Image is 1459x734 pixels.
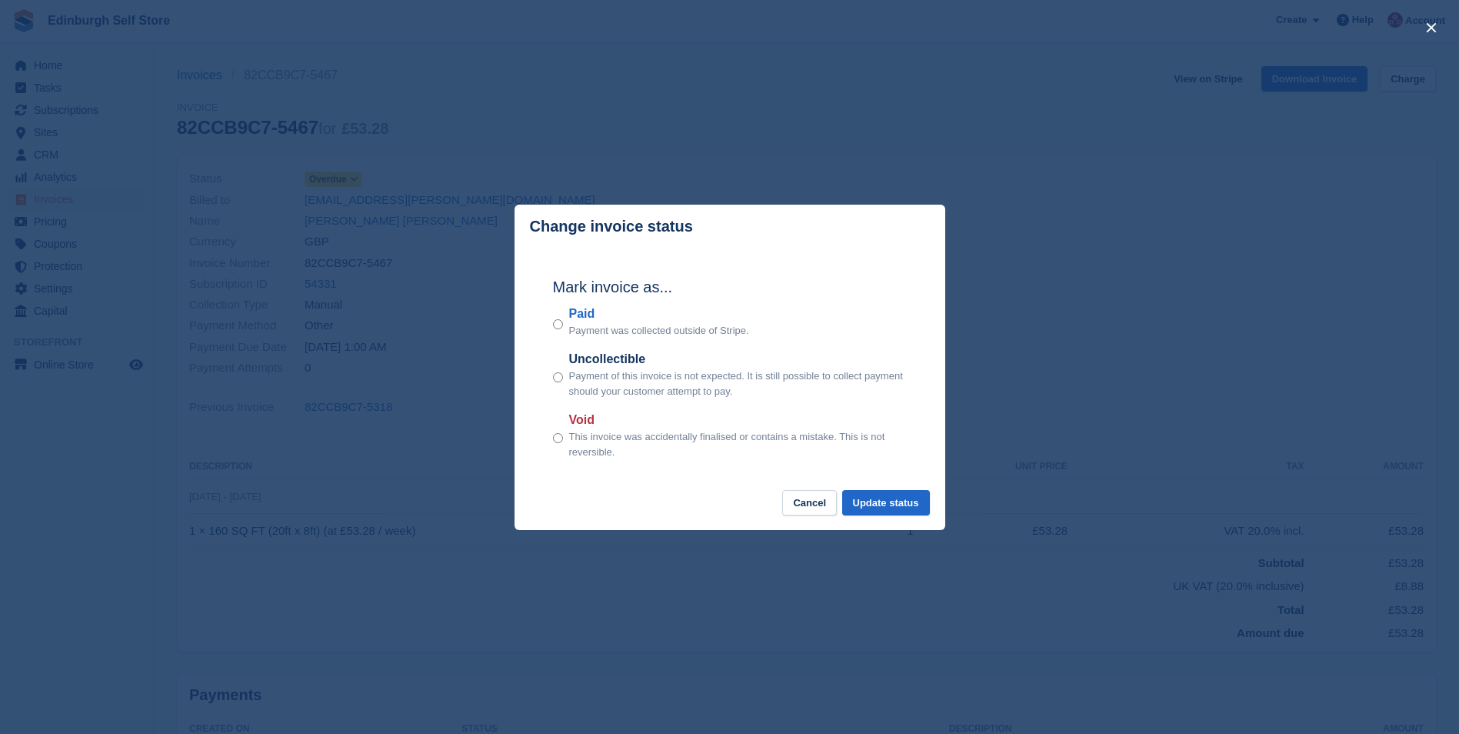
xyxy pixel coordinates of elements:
button: Update status [842,490,930,515]
p: This invoice was accidentally finalised or contains a mistake. This is not reversible. [569,429,907,459]
p: Payment of this invoice is not expected. It is still possible to collect payment should your cust... [569,369,907,399]
label: Void [569,411,907,429]
label: Paid [569,305,749,323]
h2: Mark invoice as... [553,275,907,299]
label: Uncollectible [569,350,907,369]
p: Payment was collected outside of Stripe. [569,323,749,339]
button: close [1419,15,1444,40]
p: Change invoice status [530,218,693,235]
button: Cancel [782,490,837,515]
